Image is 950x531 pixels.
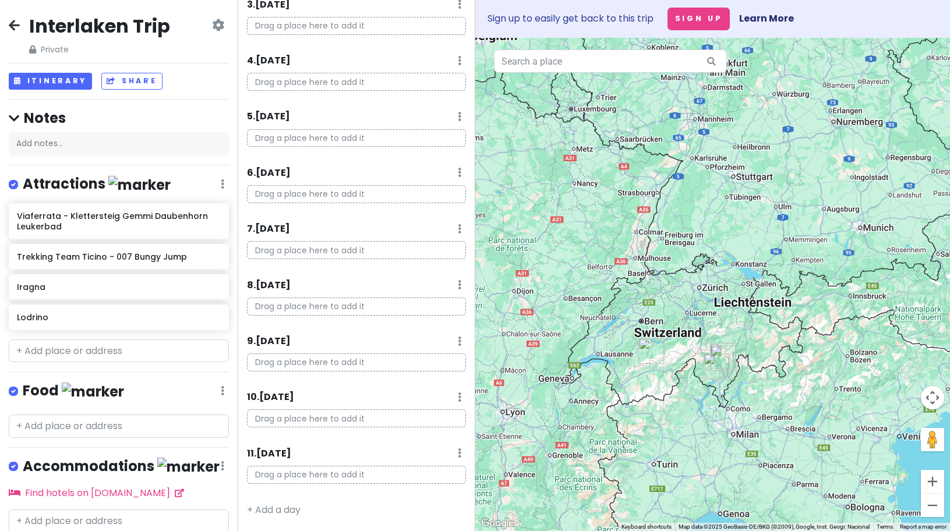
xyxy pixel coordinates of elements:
[9,73,92,90] button: Itinerary
[247,223,290,235] h6: 7 . [DATE]
[23,381,124,401] h4: Food
[247,55,291,67] h6: 4 . [DATE]
[9,339,229,363] input: + Add place or address
[921,428,944,451] button: Drag Pegman onto the map to open Street View
[621,523,672,531] button: Keyboard shortcuts
[108,176,171,194] img: marker
[247,167,291,179] h6: 6 . [DATE]
[247,279,291,292] h6: 8 . [DATE]
[247,111,290,123] h6: 5 . [DATE]
[247,335,291,348] h6: 9 . [DATE]
[247,391,294,403] h6: 10 . [DATE]
[247,73,466,91] p: Drag a place here to add it
[478,516,517,531] a: Open this area in Google Maps (opens a new window)
[9,415,229,438] input: + Add place or address
[478,516,517,531] img: Google
[877,523,893,530] a: Terms (opens in new tab)
[668,8,730,30] button: Sign Up
[247,17,466,35] p: Drag a place here to add it
[921,470,944,493] button: Zoom in
[710,343,736,369] div: Iragna
[247,129,466,147] p: Drag a place here to add it
[494,49,727,73] input: Search a place
[17,282,220,292] h6: Iragna
[17,312,220,323] h6: Lodrino
[921,494,944,517] button: Zoom out
[247,466,466,484] p: Drag a place here to add it
[157,458,220,476] img: marker
[247,353,466,371] p: Drag a place here to add it
[9,132,229,156] div: Add notes...
[9,486,184,500] a: Find hotels on [DOMAIN_NAME]
[101,73,162,90] button: Share
[17,211,220,232] h6: Viaferrata - Klettersteig Gemmi Daubenhorn Leukerbad
[679,523,870,530] span: Map data ©2025 GeoBasis-DE/BKG (©2009), Google, Inst. Geogr. Nacional
[921,386,944,409] button: Map camera controls
[9,109,229,127] h4: Notes
[23,175,171,194] h4: Attractions
[247,448,291,460] h6: 11 . [DATE]
[638,338,664,364] div: Viaferrata - Klettersteig Gemmi Daubenhorn Leukerbad
[704,353,729,379] div: Trekking Team Ticino - 007 Bungy Jump
[739,12,794,25] a: Learn More
[711,345,736,371] div: Lodrino
[247,241,466,259] p: Drag a place here to add it
[247,298,466,316] p: Drag a place here to add it
[17,252,220,262] h6: Trekking Team Ticino - 007 Bungy Jump
[247,409,466,427] p: Drag a place here to add it
[23,457,220,476] h4: Accommodations
[247,185,466,203] p: Drag a place here to add it
[29,14,170,38] h2: Interlaken Trip
[900,523,947,530] a: Report a map error
[62,383,124,401] img: marker
[29,43,170,56] span: Private
[247,503,301,516] a: + Add a day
